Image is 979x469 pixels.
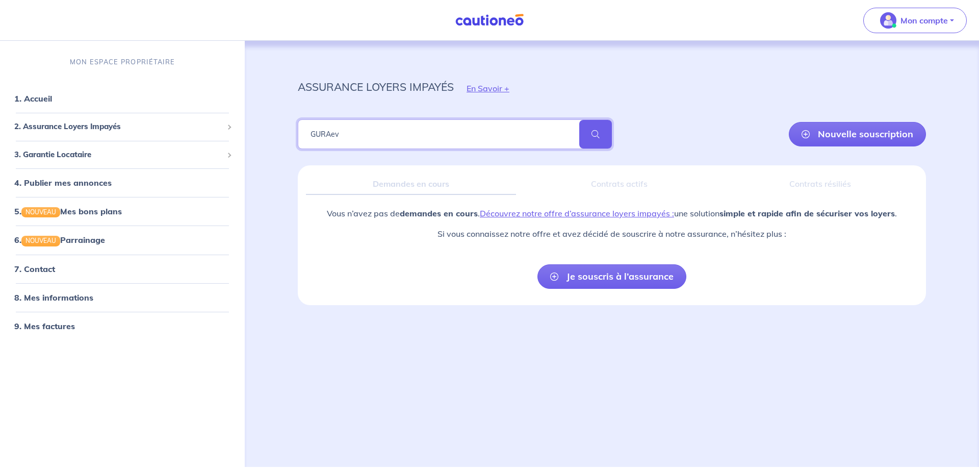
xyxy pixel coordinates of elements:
a: Découvrez notre offre d’assurance loyers impayés : [480,208,674,218]
a: Je souscris à l’assurance [537,264,686,289]
button: En Savoir + [454,73,522,103]
a: 8. Mes informations [14,292,93,302]
a: 1. Accueil [14,93,52,104]
p: Vous n’avez pas de . une solution . [327,207,897,219]
span: search [579,120,612,149]
div: 2. Assurance Loyers Impayés [4,117,241,137]
button: illu_account_valid_menu.svgMon compte [863,8,967,33]
div: 4. Publier mes annonces [4,172,241,193]
strong: simple et rapide afin de sécuriser vos loyers [719,208,895,218]
strong: demandes en cours [400,208,478,218]
img: illu_account_valid_menu.svg [880,12,896,29]
img: Cautioneo [451,14,528,27]
div: 7. Contact [4,258,241,279]
p: MON ESPACE PROPRIÉTAIRE [70,57,175,67]
a: 5.NOUVEAUMes bons plans [14,206,122,216]
div: 1. Accueil [4,88,241,109]
a: Nouvelle souscription [789,122,926,146]
p: assurance loyers impayés [298,78,454,96]
a: 6.NOUVEAUParrainage [14,235,105,245]
div: 3. Garantie Locataire [4,145,241,165]
p: Si vous connaissez notre offre et avez décidé de souscrire à notre assurance, n’hésitez plus : [327,228,897,240]
div: 9. Mes factures [4,315,241,336]
span: 2. Assurance Loyers Impayés [14,121,223,133]
div: 8. Mes informations [4,287,241,307]
div: 5.NOUVEAUMes bons plans [4,201,241,221]
a: 9. Mes factures [14,320,75,331]
a: 4. Publier mes annonces [14,178,112,188]
span: 3. Garantie Locataire [14,149,223,161]
div: 6.NOUVEAUParrainage [4,230,241,250]
a: 7. Contact [14,263,55,274]
p: Mon compte [900,14,948,27]
input: Rechercher par nom / prénom / mail du locataire [298,119,612,149]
